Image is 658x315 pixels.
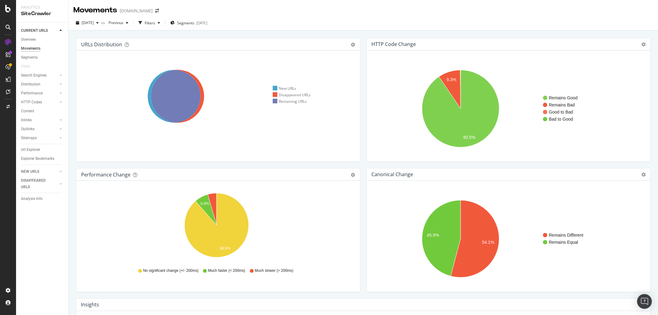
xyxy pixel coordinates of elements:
[21,63,36,70] a: Visits
[549,117,573,122] text: Bad to Good
[21,45,40,52] div: Movements
[549,233,583,238] text: Remains Different
[106,18,131,28] button: Previous
[549,102,575,107] text: Remains Bad
[371,170,413,179] h4: Canonical Change
[549,240,578,245] text: Remains Equal
[21,72,58,79] a: Search Engines
[21,36,36,43] div: Overview
[482,240,494,245] text: 54.1%
[21,27,58,34] a: CURRENT URLS
[641,172,646,177] i: Options
[372,60,643,157] svg: A chart.
[101,20,106,25] span: vs
[372,191,643,287] svg: A chart.
[21,63,30,70] div: Visits
[81,41,122,48] div: URLs Distribution
[21,81,40,88] div: Distribution
[196,20,207,26] div: [DATE]
[201,201,209,206] text: 6.9%
[21,72,47,79] div: Search Engines
[143,268,199,273] span: No significant change (+/- 200ms)
[21,155,54,162] div: Explorer Bookmarks
[21,135,58,141] a: Sitemaps
[81,300,99,309] h4: Insights
[446,77,456,82] text: 9.3%
[21,27,48,34] div: CURRENT URLS
[82,20,94,25] span: 2025 Sep. 1st
[21,126,35,132] div: Outlinks
[273,99,307,104] div: Remaining URLs
[21,177,52,190] div: DISAPPEARED URLS
[427,233,439,238] text: 45.9%
[81,172,130,178] div: Performance Change
[273,86,296,91] div: New URLs
[641,42,646,47] i: Options
[136,18,163,28] button: Filters
[21,108,34,114] div: Content
[21,196,43,202] div: Analysis Info
[21,99,42,106] div: HTTP Codes
[21,147,64,153] a: Url Explorer
[21,126,58,132] a: Outlinks
[145,20,155,26] div: Filters
[21,54,38,61] div: Segments
[255,268,293,273] span: Much slower (> 200ms)
[21,117,58,123] a: Inlinks
[21,90,58,97] a: Performance
[73,5,117,15] div: Movements
[637,294,652,309] div: Open Intercom Messenger
[21,99,58,106] a: HTTP Codes
[21,147,40,153] div: Url Explorer
[21,177,58,190] a: DISAPPEARED URLS
[549,95,577,100] text: Remains Good
[208,268,245,273] span: Much faster (< 200ms)
[351,43,355,47] div: gear
[81,191,352,262] svg: A chart.
[73,18,101,28] button: [DATE]
[21,135,37,141] div: Sitemaps
[351,173,355,177] div: gear
[177,20,194,26] span: Segments
[21,155,64,162] a: Explorer Bookmarks
[21,117,32,123] div: Inlinks
[371,40,416,48] h4: HTTP Code Change
[463,135,475,140] text: 90.5%
[220,246,230,251] text: 88.6%
[21,196,64,202] a: Analysis Info
[21,5,63,10] div: Analytics
[21,54,64,61] a: Segments
[106,20,123,25] span: Previous
[549,110,573,114] text: Good to Bad
[168,18,210,28] button: Segments[DATE]
[21,168,58,175] a: NEW URLS
[21,168,39,175] div: NEW URLS
[21,90,43,97] div: Performance
[21,36,64,43] a: Overview
[155,9,159,13] div: arrow-right-arrow-left
[21,81,58,88] a: Distribution
[120,8,153,14] div: [DOMAIN_NAME]
[21,108,64,114] a: Content
[21,45,64,52] a: Movements
[21,10,63,17] div: SiteCrawler
[273,92,311,97] div: Disappeared URLs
